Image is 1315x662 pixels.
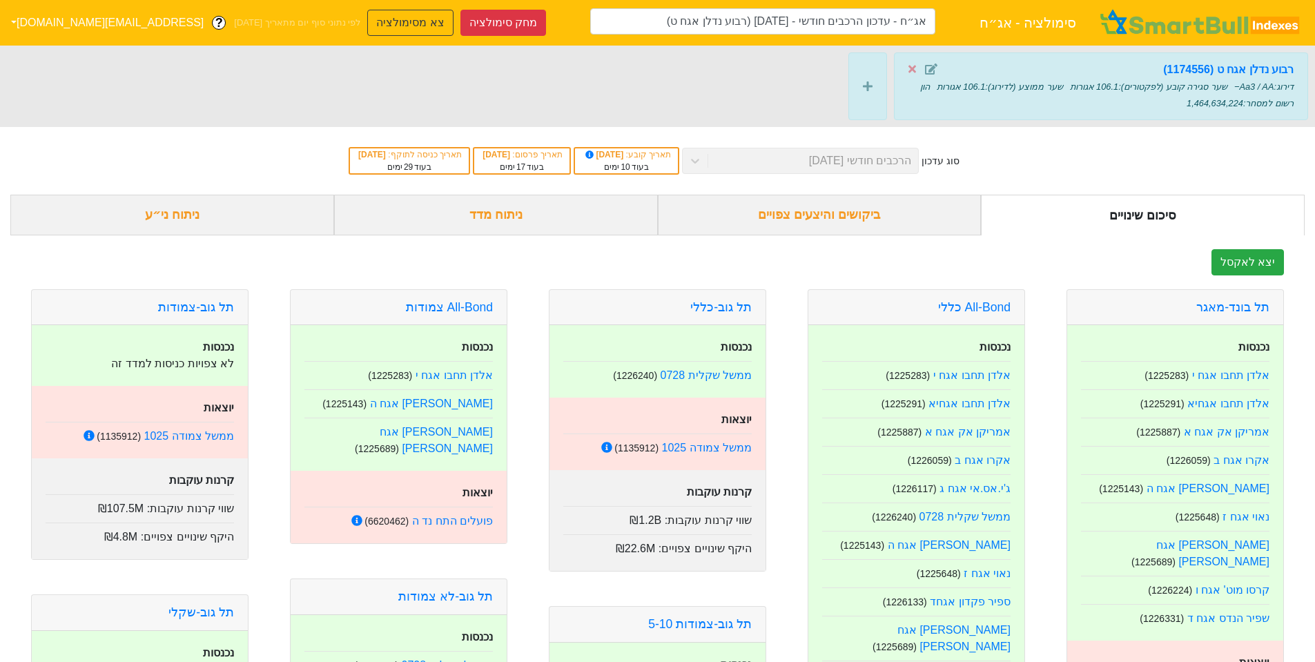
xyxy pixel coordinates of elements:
small: ( 1225291 ) [1140,398,1185,409]
div: ניתוח ני״ע [10,195,334,235]
small: ( 1226331 ) [1140,613,1184,624]
span: סימולציה - אג״ח [980,9,1077,37]
strong: קרנות עוקבות [687,486,752,498]
small: ( 1135912 ) [614,442,659,454]
div: שווי קרנות עוקבות : [563,506,752,529]
small: ( 1225689 ) [873,641,917,652]
small: ( 1225648 ) [1176,512,1220,523]
a: ממשל שקלית 0728 [919,511,1011,523]
a: תל גוב-צמודות [158,300,234,314]
a: [PERSON_NAME] אגח [PERSON_NAME] [897,624,1011,652]
span: לפי נתוני סוף יום מתאריך [DATE] [234,16,360,30]
small: ( 1226117 ) [893,483,937,494]
span: ₪107.5M [98,503,144,514]
div: תאריך כניסה לתוקף : [357,148,462,161]
a: נאוי אגח ז [964,567,1011,579]
input: אג״ח - עדכון הרכבים חודשי - 29/09/25 (רבוע נדלן אגח ט) [590,8,935,35]
div: בעוד ימים [582,161,671,173]
a: נאוי אגח ז [1223,511,1269,523]
div: היקף שינויים צפויים : [563,534,752,557]
a: ממשל שקלית 0728 [661,369,752,381]
strong: יוצאות [204,402,234,413]
small: ( 1225689 ) [1131,556,1176,567]
small: ( 1225887 ) [877,427,922,438]
a: אקרו אגח ב [955,454,1011,466]
strong: נכנסות [462,341,493,353]
small: ( 1226059 ) [1167,455,1211,466]
span: שער ממוצע (לדירוג) : 106.1 אגורות [937,81,1063,92]
div: היקף שינויים צפויים : [46,523,234,545]
a: תל גוב-כללי [690,300,752,314]
a: אמריקן אק אגח א [925,426,1011,438]
span: [DATE] [483,150,512,159]
span: 17 [516,162,525,172]
a: ממשל צמודה 1025 [662,442,752,454]
span: ? [215,14,223,32]
small: ( 1226133 ) [883,596,927,607]
a: [PERSON_NAME] אגח ה [370,398,494,409]
small: ( 1225291 ) [881,398,926,409]
small: ( 1225143 ) [840,540,884,551]
a: All-Bond כללי [938,300,1011,314]
small: ( 1226240 ) [872,512,916,523]
small: ( 1135912 ) [97,431,141,442]
span: [DATE] [583,150,626,159]
small: ( 1225887 ) [1136,427,1180,438]
a: אלדן תחבו אגח י [416,369,493,381]
span: ₪4.8M [104,531,138,543]
small: ( 1225283 ) [368,370,412,381]
strong: קרנות עוקבות [169,474,234,486]
strong: נכנסות [721,341,752,353]
span: 10 [621,162,630,172]
span: [DATE] [358,150,388,159]
div: ביקושים והיצעים צפויים [658,195,982,235]
small: ( 1225283 ) [886,370,930,381]
span: דירוג : Aa3 / AA− [1234,81,1294,92]
a: תל גוב-שקלי [168,605,234,619]
strong: נכנסות [1238,341,1269,353]
a: שפיר הנדס אגח ד [1187,612,1269,624]
p: לא צפויות כניסות למדד זה [46,356,234,372]
strong: רבוע נדלן אגח ט (1174556) [1163,64,1294,75]
a: אקרו אגח ב [1214,454,1269,466]
div: בעוד ימים [481,161,563,173]
small: ( 1225689 ) [355,443,399,454]
button: צא מסימולציה [367,10,453,36]
a: אלדן תחבו אגח י [933,369,1011,381]
a: אלדן תחבו אגחיא [1187,398,1269,409]
div: תאריך פרסום : [481,148,563,161]
a: [PERSON_NAME] אגח ה [888,539,1011,551]
small: ( 1226240 ) [613,370,657,381]
a: [PERSON_NAME] אגח ה [1147,483,1270,494]
a: אלדן תחבו אגחיא [928,398,1011,409]
div: בעוד ימים [357,161,462,173]
small: ( 1225143 ) [1099,483,1143,494]
small: ( 1226059 ) [908,455,952,466]
strong: יוצאות [721,413,752,425]
a: קרסו מוט' אגח ו [1196,584,1269,596]
small: ( 1225648 ) [917,568,961,579]
div: ניתוח מדד [334,195,658,235]
a: ממשל צמודה 1025 [144,430,234,442]
div: סיכום שינויים [981,195,1305,235]
a: תל גוב-צמודות 5-10 [648,617,752,631]
div: תאריך קובע : [582,148,671,161]
button: יצא לאקסל [1211,249,1284,275]
div: סוג עדכון [922,154,960,168]
span: 29 [404,162,413,172]
span: ₪22.6M [616,543,655,554]
small: ( 1226224 ) [1148,585,1192,596]
small: ( 1225143 ) [322,398,367,409]
small: ( 1225283 ) [1144,370,1189,381]
span: שער סגירה קובע (לפקטורים) : 106.1 אגורות [1070,81,1227,92]
a: ג'י.אס.אי אגח ג [939,483,1011,494]
a: ספיר פקדון אגחד [930,596,1011,607]
strong: נכנסות [462,631,493,643]
a: [PERSON_NAME] אגח [PERSON_NAME] [1156,539,1269,567]
a: All-Bond צמודות [406,300,493,314]
strong: נכנסות [203,647,234,659]
a: אלדן תחבו אגח י [1192,369,1269,381]
a: פועלים התח נד ה [412,515,493,527]
strong: יוצאות [462,487,493,498]
img: SmartBull [1098,9,1304,37]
